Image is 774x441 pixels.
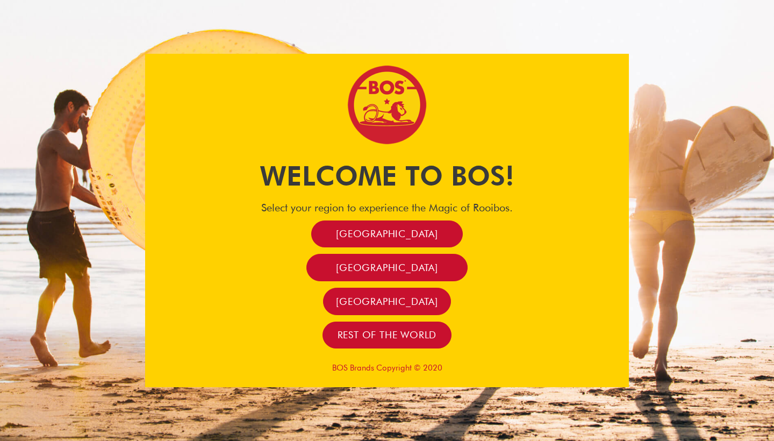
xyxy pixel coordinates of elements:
[336,261,438,274] span: [GEOGRAPHIC_DATA]
[145,201,629,214] h4: Select your region to experience the Magic of Rooibos.
[145,157,629,195] h1: Welcome to BOS!
[322,322,452,349] a: Rest of the world
[336,295,438,308] span: [GEOGRAPHIC_DATA]
[145,363,629,373] p: BOS Brands Copyright © 2020
[347,65,427,145] img: Bos Brands
[338,329,437,341] span: Rest of the world
[306,254,468,281] a: [GEOGRAPHIC_DATA]
[336,227,438,240] span: [GEOGRAPHIC_DATA]
[311,220,463,248] a: [GEOGRAPHIC_DATA]
[323,288,451,315] a: [GEOGRAPHIC_DATA]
